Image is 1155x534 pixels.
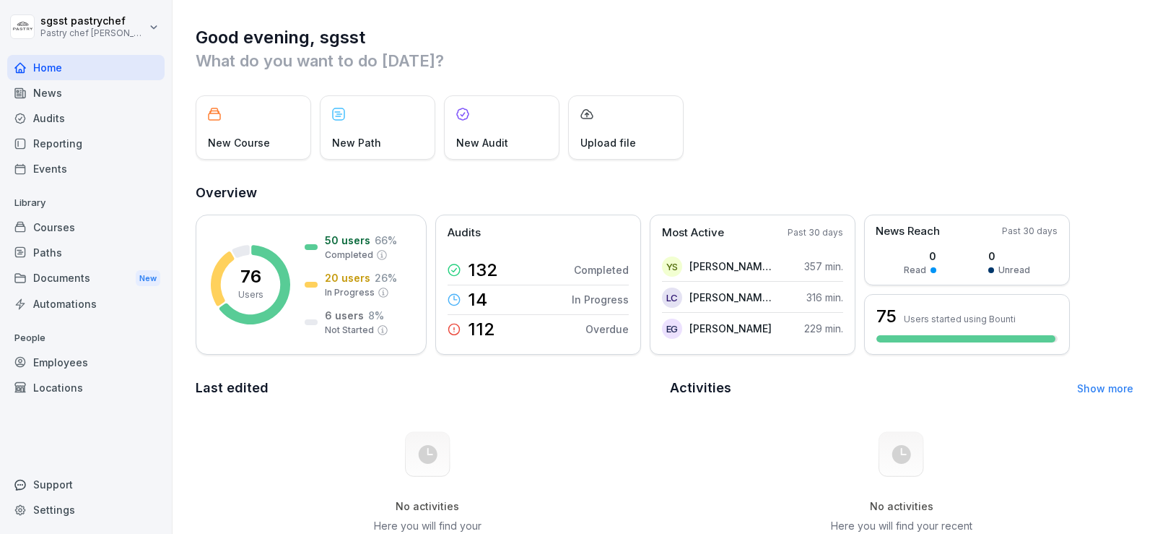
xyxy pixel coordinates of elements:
[804,321,843,336] p: 229 min.
[208,135,270,150] p: New Course
[7,80,165,105] a: News
[689,290,772,305] p: [PERSON_NAME] [PERSON_NAME]
[998,264,1030,277] p: Unread
[1002,225,1058,238] p: Past 30 days
[332,135,381,150] p: New Path
[136,270,160,287] div: New
[904,249,936,264] p: 0
[7,327,165,350] p: People
[904,314,1016,324] p: Users started using Bounti
[456,135,508,150] p: New Audit
[7,291,165,316] a: Automations
[7,265,165,292] div: Documents
[7,350,165,375] a: Employees
[325,286,375,299] p: In Progress
[662,257,682,277] div: YS
[40,28,146,38] p: Pastry chef [PERSON_NAME] y Cocina gourmet
[788,226,843,239] p: Past 30 days
[988,249,1030,264] p: 0
[829,500,975,513] h5: No activities
[7,156,165,181] a: Events
[7,55,165,80] a: Home
[468,291,487,309] p: 14
[670,378,731,398] h2: Activities
[238,288,263,301] p: Users
[240,268,261,285] p: 76
[580,135,636,150] p: Upload file
[448,225,481,241] p: Audits
[196,183,1133,203] h2: Overview
[375,233,397,248] p: 66 %
[574,262,629,277] p: Completed
[325,249,373,262] p: Completed
[325,308,364,323] p: 6 users
[876,304,897,329] h3: 75
[1077,382,1133,395] a: Show more
[468,321,495,338] p: 112
[7,105,165,131] a: Audits
[7,131,165,156] a: Reporting
[354,500,500,513] h5: No activities
[40,15,146,27] p: sgsst pastrychef
[804,259,843,274] p: 357 min.
[689,259,772,274] p: [PERSON_NAME] Soche
[585,322,629,337] p: Overdue
[325,233,370,248] p: 50 users
[662,225,724,241] p: Most Active
[196,26,1133,49] h1: Good evening, sgsst
[572,292,629,307] p: In Progress
[7,240,165,265] a: Paths
[7,191,165,215] p: Library
[904,264,926,277] p: Read
[325,324,374,337] p: Not Started
[7,265,165,292] a: DocumentsNew
[375,270,397,285] p: 26 %
[7,375,165,400] a: Locations
[7,215,165,240] a: Courses
[368,308,384,323] p: 8 %
[662,288,682,308] div: LC
[876,223,940,240] p: News Reach
[689,321,772,336] p: [PERSON_NAME]
[7,497,165,522] a: Settings
[468,262,498,279] p: 132
[7,472,165,497] div: Support
[806,290,843,305] p: 316 min.
[196,49,1133,72] p: What do you want to do [DATE]?
[662,319,682,339] div: EG
[196,378,660,398] h2: Last edited
[325,270,370,285] p: 20 users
